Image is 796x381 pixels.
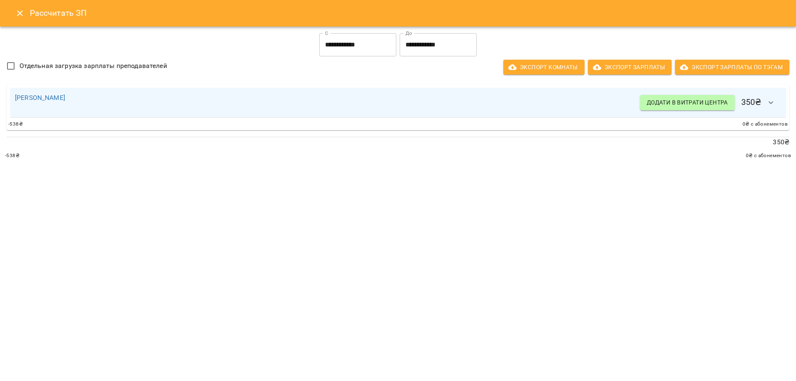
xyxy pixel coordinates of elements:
a: [PERSON_NAME] [15,94,65,102]
span: -538 ₴ [8,120,23,129]
span: Экспорт Зарплаты [595,62,665,72]
span: Экспорт комнаты [510,62,578,72]
h6: Рассчитать ЗП [30,7,786,19]
span: Отдельная загрузка зарплаты преподавателей [19,61,167,71]
h6: 350 ₴ [640,93,781,113]
button: Додати в витрати центра [640,95,735,110]
button: Close [10,3,30,23]
button: Экспорт Зарплаты [588,60,672,75]
span: -538 ₴ [5,152,19,160]
p: 350 ₴ [7,137,789,147]
button: Экспорт Зарплаты по тэгам [675,60,789,75]
span: 0 ₴ с абонементов [743,120,788,129]
button: Экспорт комнаты [503,60,585,75]
span: Экспорт Зарплаты по тэгам [682,62,783,72]
span: Додати в витрати центра [647,97,728,107]
span: 0 ₴ с абонементов [746,152,791,160]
